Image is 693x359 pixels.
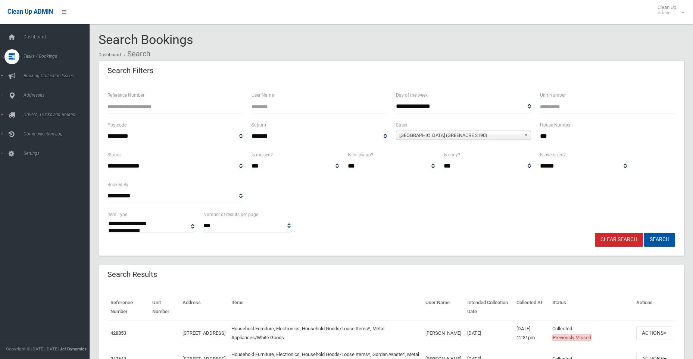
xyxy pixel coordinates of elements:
[252,91,274,99] label: User Name
[252,121,266,129] label: Suburb
[203,210,258,219] label: Number of results per page
[99,63,162,78] header: Search Filters
[122,47,150,61] li: Search
[99,32,193,47] span: Search Bookings
[110,330,126,336] a: 428853
[149,294,180,320] th: Unit Number
[99,267,166,282] header: Search Results
[658,10,676,16] small: Admin
[60,346,87,352] strong: Jet Dynamics
[252,151,273,159] label: Is missed?
[422,294,464,320] th: User Name
[21,73,95,78] span: Booking Collection Issues
[21,131,95,137] span: Communication Log
[228,320,422,346] td: Household Furniture, Electronics, Household Goods/Loose Items*, Metal Appliances/White Goods
[540,151,566,159] label: Is oversized?
[107,121,127,129] label: Postcode
[21,112,95,117] span: Drivers, Trucks and Routes
[107,91,144,99] label: Reference Number
[633,294,675,320] th: Actions
[513,320,549,346] td: [DATE] 12:31pm
[513,294,549,320] th: Collected At
[107,151,121,159] label: Status
[21,54,95,59] span: Tasks / Bookings
[399,131,521,140] span: [GEOGRAPHIC_DATA] (GREENACRE 2190)
[348,151,373,159] label: Is follow up?
[180,294,228,320] th: Address
[21,93,95,98] span: Addresses
[540,91,566,99] label: Unit Number
[444,151,460,159] label: Is early?
[654,4,684,16] span: Clean Up
[552,334,591,341] span: Previously Missed
[396,91,428,99] label: Day of the week
[644,233,675,247] button: Search
[540,121,571,129] label: House Number
[107,181,128,189] label: Booked By
[595,233,643,247] a: Clear Search
[21,151,95,156] span: Settings
[464,294,513,320] th: Intended Collection Date
[549,320,633,346] td: Collected
[228,294,422,320] th: Items
[182,330,225,336] a: [STREET_ADDRESS]
[636,326,672,340] button: Actions
[396,121,408,129] label: Street
[107,210,127,219] label: Item Type
[464,320,513,346] td: [DATE]
[7,8,53,15] span: Clean Up ADMIN
[549,294,633,320] th: Status
[99,52,121,57] a: Dashboard
[6,346,59,352] span: Copyright © [DATE]-[DATE]
[422,320,464,346] td: [PERSON_NAME]
[21,34,95,40] span: Dashboard
[107,294,149,320] th: Reference Number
